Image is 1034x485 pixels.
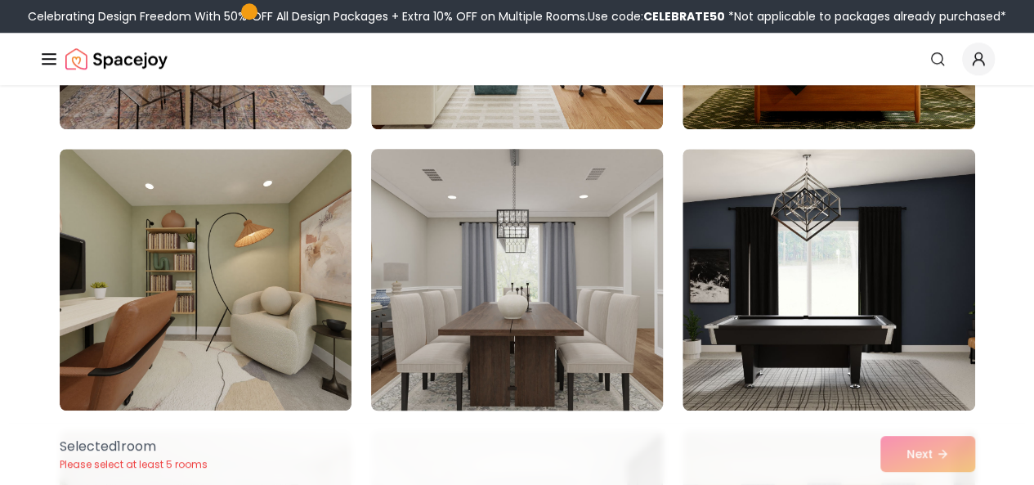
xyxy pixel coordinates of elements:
div: Celebrating Design Freedom With 50% OFF All Design Packages + Extra 10% OFF on Multiple Rooms. [28,8,1006,25]
img: Spacejoy Logo [65,43,168,75]
b: CELEBRATE50 [643,8,725,25]
img: Room room-7 [60,149,351,411]
p: Please select at least 5 rooms [60,458,208,471]
span: Use code: [588,8,725,25]
nav: Global [39,33,995,85]
img: Room room-9 [683,149,974,411]
span: *Not applicable to packages already purchased* [725,8,1006,25]
p: Selected 1 room [60,437,208,456]
a: Spacejoy [65,43,168,75]
img: Room room-8 [364,142,670,417]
